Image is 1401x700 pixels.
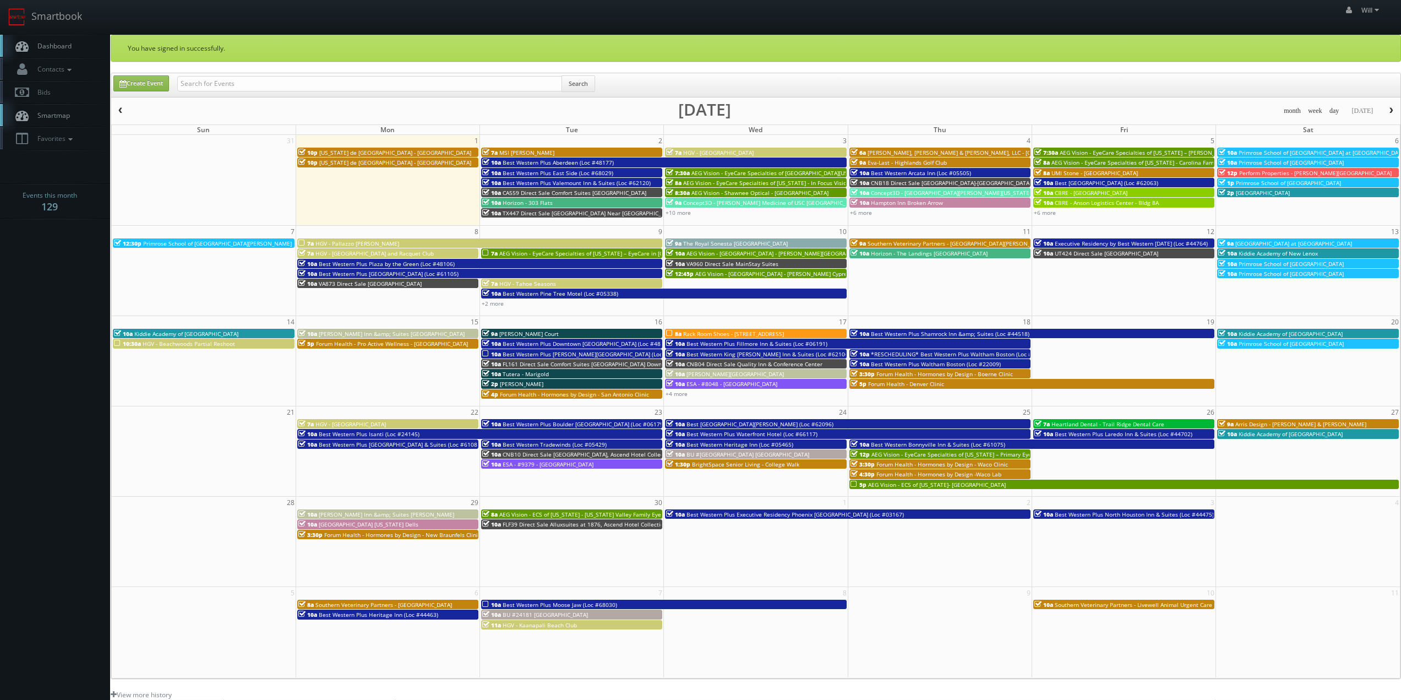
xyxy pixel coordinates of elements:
span: 6 [473,587,479,599]
span: 10a [298,330,317,338]
span: HGV - Pallazzo [PERSON_NAME] [315,240,399,247]
span: 7a [298,240,314,247]
span: CNB04 Direct Sale Quality Inn & Conference Center [686,360,822,368]
span: Horizon - The Landings [GEOGRAPHIC_DATA] [871,249,988,257]
span: 10a [298,260,317,268]
span: 19 [1206,316,1215,328]
span: 10a [482,370,501,378]
span: Best Western Arcata Inn (Loc #05505) [871,169,971,177]
span: 7a [666,149,682,156]
span: Primrose School of [GEOGRAPHIC_DATA] [1239,340,1344,348]
span: MSI [PERSON_NAME] [499,149,554,156]
span: 15 [470,316,479,328]
a: +2 more [482,300,504,307]
span: Best Western Plus Valemount Inn & Suites (Loc #62120) [503,179,651,187]
span: 8a [298,601,314,609]
span: 10a [482,441,501,448]
span: 10a [482,350,501,358]
span: 13 [1390,226,1400,237]
span: Kiddie Academy of New Lenox [1239,249,1318,257]
span: 5p [298,340,314,348]
span: 11 [1390,587,1400,599]
span: HGV - Kaanapali Beach Club [503,621,577,629]
span: 4:30p [851,470,875,478]
span: 10a [666,350,685,358]
span: 10a [1034,199,1053,207]
span: The Royal Sonesta [GEOGRAPHIC_DATA] [683,240,788,247]
span: 20 [1390,316,1400,328]
span: Forum Health - Pro Active Wellness - [GEOGRAPHIC_DATA] [316,340,468,348]
span: Hampton Inn Broken Arrow [871,199,943,207]
span: 10a [851,169,869,177]
span: 8 [842,587,848,599]
span: Favorites [32,134,75,143]
span: Best Western Tradewinds (Loc #05429) [503,441,607,448]
span: Best Western Plus Laredo Inn & Suites (Loc #44702) [1055,430,1192,438]
span: Best Western Plus North Houston Inn & Suites (Loc #44475) [1055,511,1214,518]
span: HGV - Tahoe Seasons [499,280,556,287]
span: CNB10 Direct Sale [GEOGRAPHIC_DATA], Ascend Hotel Collection [503,451,674,458]
span: 27 [1390,406,1400,418]
span: 10p [298,159,318,166]
span: FL161 Direct Sale Comfort Suites [GEOGRAPHIC_DATA] Downtown [503,360,675,368]
span: BrightSpace Senior Living - College Walk [692,460,799,468]
span: 10 [838,226,848,237]
span: 10a [482,199,501,207]
span: 9a [666,240,682,247]
span: 10a [851,350,869,358]
span: Forum Health - Hormones by Design - Boerne Clinic [876,370,1013,378]
span: 10a [666,441,685,448]
span: Wed [749,125,762,134]
span: Concept3D - [GEOGRAPHIC_DATA][PERSON_NAME][US_STATE] [871,189,1031,197]
span: 10a [482,179,501,187]
span: Best Western Plus Fillmore Inn & Suites (Loc #06191) [686,340,827,348]
span: 7a [298,420,314,428]
span: 10a [1218,270,1237,278]
span: 10a [1034,179,1053,187]
span: 10a [666,360,685,368]
span: 10a [482,520,501,528]
span: Heartland Dental - Trail Ridge Dental Care [1051,420,1164,428]
span: Forum Health - Hormones by Design -Waco Lab [876,470,1001,478]
span: Kiddie Academy of [GEOGRAPHIC_DATA] [1239,330,1343,338]
span: 12:30p [114,240,141,247]
span: Forum Health - Denver Clinic [868,380,944,388]
span: 9 [657,226,663,237]
span: 9a [1218,240,1234,247]
span: AEG Vision - EyeCare Specialties of [US_STATE] - Carolina Family Vision [1051,159,1238,166]
span: 10a [298,441,317,448]
span: 11a [482,621,501,629]
span: [PERSON_NAME] [500,380,543,388]
span: 10a [851,441,869,448]
span: AEG Vision - EyeCare Specialties of [US_STATE] - In Focus Vision Center [683,179,869,187]
span: Best Western Plus Executive Residency Phoenix [GEOGRAPHIC_DATA] (Loc #03167) [686,511,904,518]
span: 4 [1026,135,1032,146]
span: 10a [298,611,317,618]
span: Forum Health - Hormones by Design - San Antonio Clinic [500,390,649,398]
span: Best Western Plus Moose Jaw (Loc #68030) [503,601,617,609]
span: 10a [851,360,869,368]
button: [DATE] [1348,104,1377,118]
span: 8a [666,179,682,187]
span: Best Western Plus Boulder [GEOGRAPHIC_DATA] (Loc #06179) [503,420,665,428]
span: Events this month [23,190,77,201]
span: Eva-Last - Highlands Golf Club [868,159,947,166]
span: 17 [838,316,848,328]
span: 7a [482,149,498,156]
span: VA873 Direct Sale [GEOGRAPHIC_DATA] [319,280,422,287]
span: Primrose School of [GEOGRAPHIC_DATA] [1239,270,1344,278]
span: 16 [653,316,663,328]
span: 10a [482,159,501,166]
span: 22 [470,406,479,418]
span: 10a [482,601,501,609]
span: 10a [482,460,501,468]
span: 7:30a [666,169,690,177]
span: 10a [1034,601,1053,609]
span: Best Western Plus Plaza by the Green (Loc #48106) [319,260,455,268]
a: +4 more [666,390,688,398]
span: 8:30a [666,189,690,197]
span: 10a [666,260,685,268]
span: HGV - [GEOGRAPHIC_DATA] [683,149,754,156]
span: Fri [1120,125,1128,134]
span: 5p [851,380,866,388]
